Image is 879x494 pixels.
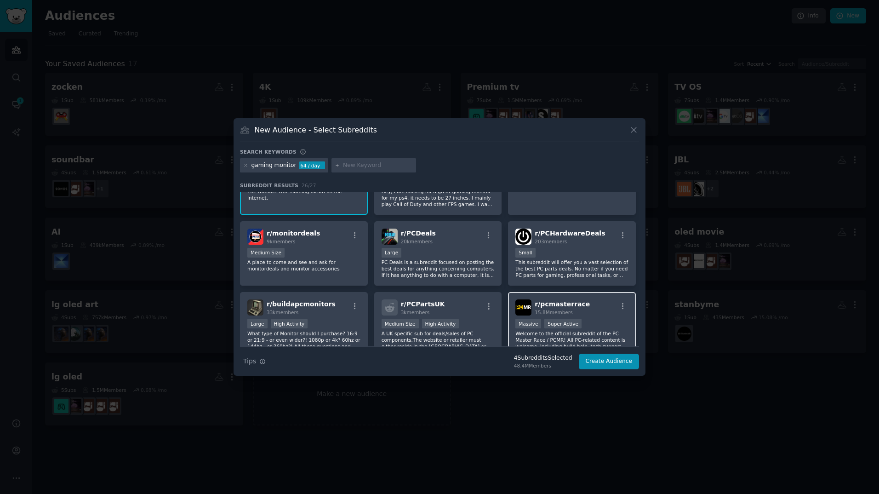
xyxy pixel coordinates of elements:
[382,188,495,207] p: Hey, I am looking for a great gaming monitor for my ps4, it needs to be 27 inches. I mainly play ...
[267,239,296,244] span: 9k members
[515,299,531,316] img: pcmasterrace
[247,299,263,316] img: buildapcmonitors
[247,259,360,272] p: A place to come and see and ask for monitordeals and monitor accessories
[247,229,263,245] img: monitordeals
[544,319,582,328] div: Super Active
[382,229,398,245] img: PCDeals
[401,300,445,308] span: r/ PCPartsUK
[251,161,297,170] div: gaming monitor
[299,161,325,170] div: 64 / day
[247,330,360,350] p: What type of Monitor should I purchase? 16:9 or 21:9 - or even wider?! 1080p or 4k? 60hz or 144hz...
[535,310,572,315] span: 15.8M members
[515,330,628,350] p: Welcome to the official subreddit of the PC Master Race / PCMR! All PC-related content is welcome...
[255,125,377,135] h3: New Audience - Select Subreddits
[401,230,436,237] span: r/ PCDeals
[302,183,316,188] span: 26 / 27
[247,319,268,328] div: Large
[243,356,256,366] span: Tips
[240,149,297,155] h3: Search keywords
[343,161,413,170] input: New Keyword
[514,354,572,362] div: 4 Subreddit s Selected
[515,248,535,258] div: Small
[382,319,419,328] div: Medium Size
[267,300,336,308] span: r/ buildapcmonitors
[401,239,433,244] span: 20k members
[247,248,285,258] div: Medium Size
[515,319,541,328] div: Massive
[267,230,320,237] span: r/ monitordeals
[535,239,567,244] span: 203 members
[267,310,298,315] span: 33k members
[401,310,430,315] span: 3k members
[382,259,495,278] p: PC Deals is a subreddit focused on posting the best deals for anything concerning computers. If i...
[535,230,605,237] span: r/ PCHardwareDeals
[514,362,572,369] div: 48.4M Members
[240,353,269,369] button: Tips
[382,330,495,350] p: A UK specific sub for deals/sales of PC components.The website or retailer must either reside in ...
[382,248,402,258] div: Large
[535,300,590,308] span: r/ pcmasterrace
[422,319,459,328] div: High Activity
[271,319,308,328] div: High Activity
[515,229,531,245] img: PCHardwareDeals
[515,259,628,278] p: This subreddit will offer you a vast selection of the best PC parts deals. No matter if you need ...
[579,354,639,369] button: Create Audience
[240,182,298,189] span: Subreddit Results
[247,188,360,201] p: The Number One Gaming forum on the Internet.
